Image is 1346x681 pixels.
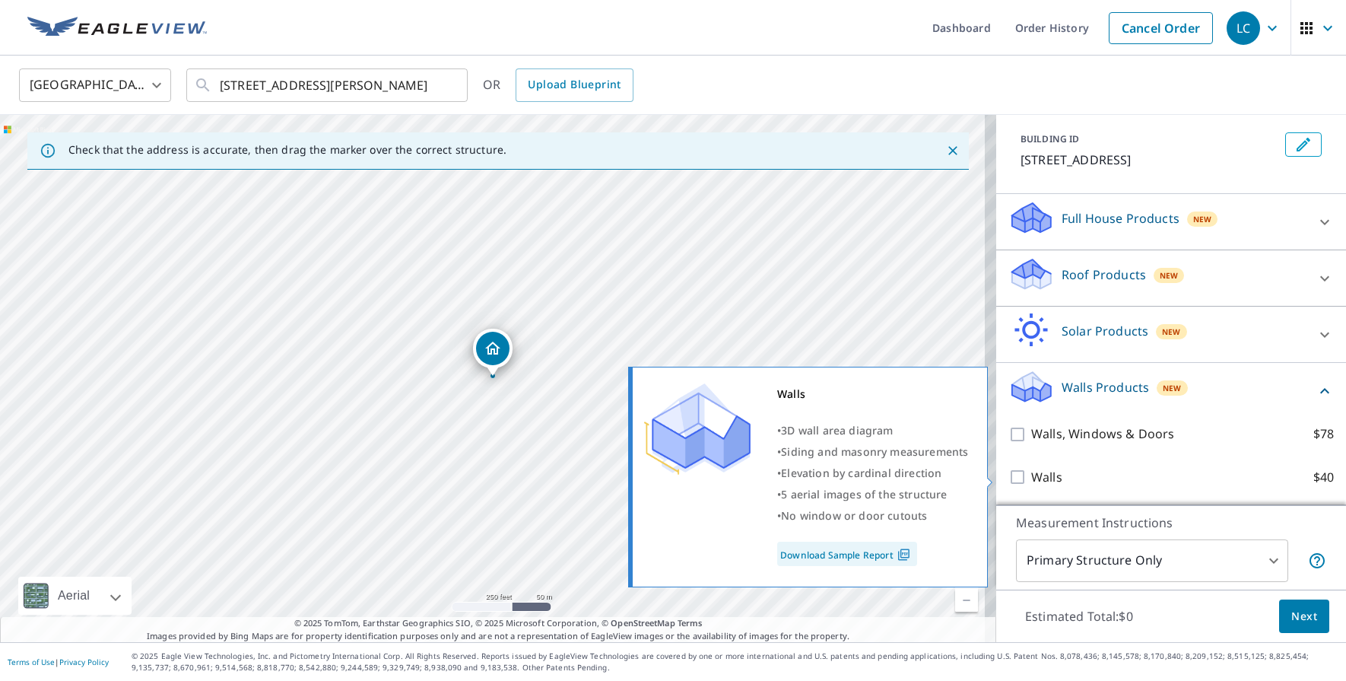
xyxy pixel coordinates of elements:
[894,548,914,562] img: Pdf Icon
[1062,209,1179,228] p: Full House Products
[1008,256,1334,300] div: Roof ProductsNew
[611,617,675,628] a: OpenStreetMap
[777,420,968,441] div: •
[1313,468,1334,487] p: $40
[1008,313,1334,356] div: Solar ProductsNew
[528,75,621,94] span: Upload Blueprint
[483,68,633,102] div: OR
[132,651,1338,673] p: © 2025 Eagle View Technologies, Inc. and Pictometry International Corp. All Rights Reserved. Repo...
[1031,425,1174,444] p: Walls, Windows & Doors
[18,577,132,615] div: Aerial
[1285,132,1322,157] button: Edit building 1
[1016,539,1288,582] div: Primary Structure Only
[644,383,751,475] img: Premium
[1313,425,1334,444] p: $78
[1031,468,1062,487] p: Walls
[777,542,917,566] a: Download Sample Report
[8,657,109,667] p: |
[781,508,927,523] span: No window or door cutouts
[955,589,978,612] a: Current Level 17, Zoom Out
[1016,514,1326,532] p: Measurement Instructions
[777,463,968,484] div: •
[1279,600,1329,634] button: Next
[1008,200,1334,243] div: Full House ProductsNew
[59,657,109,667] a: Privacy Policy
[1162,326,1181,338] span: New
[1021,151,1279,169] p: [STREET_ADDRESS]
[781,487,947,501] span: 5 aerial images of the structure
[1163,382,1182,394] span: New
[781,423,893,438] span: 3D wall area diagram
[777,441,968,463] div: •
[777,484,968,505] div: •
[19,64,171,107] div: [GEOGRAPHIC_DATA]
[1021,132,1079,145] p: BUILDING ID
[68,143,506,157] p: Check that the address is accurate, then drag the marker over the correct structure.
[1008,369,1334,412] div: Walls ProductsNew
[1062,378,1149,396] p: Walls Products
[1062,322,1148,340] p: Solar Products
[1193,213,1212,225] span: New
[8,657,55,667] a: Terms of Use
[27,17,207,40] img: EV Logo
[516,68,633,102] a: Upload Blueprint
[473,329,513,376] div: Dropped pin, building 1, Residential property, 182 Steeplechase Cir Waxhaw, NC 28173
[53,577,94,615] div: Aerial
[1227,11,1260,45] div: LC
[777,505,968,527] div: •
[220,64,436,107] input: Search by address or latitude-longitude
[781,444,968,459] span: Siding and masonry measurements
[781,466,941,480] span: Elevation by cardinal direction
[1291,607,1317,626] span: Next
[678,617,703,628] a: Terms
[294,617,703,630] span: © 2025 TomTom, Earthstar Geographics SIO, © 2025 Microsoft Corporation, ©
[1109,12,1213,44] a: Cancel Order
[1160,269,1179,282] span: New
[1013,600,1145,633] p: Estimated Total: $0
[777,383,968,405] div: Walls
[1308,552,1326,570] span: Your report will include only the primary structure on the property. For example, a detached gara...
[1062,266,1146,284] p: Roof Products
[943,141,963,161] button: Close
